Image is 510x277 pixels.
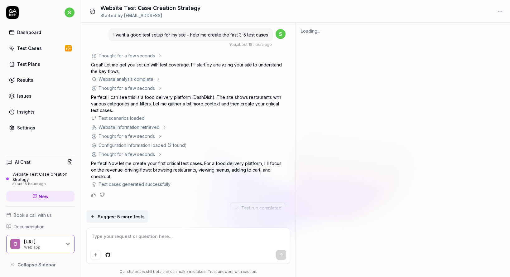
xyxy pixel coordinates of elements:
span: s [65,7,75,17]
button: Suggest 5 more tests [86,210,148,223]
div: Observe.AI [24,239,61,245]
button: Negative feedback [100,192,105,197]
div: Thought for a few seconds [99,133,155,139]
div: Started by [100,12,200,19]
div: Test Cases [17,45,42,51]
span: O [10,239,20,249]
div: Results [17,77,33,83]
div: , about 18 hours ago [229,42,272,47]
div: Web app [24,244,61,249]
button: Collapse Sidebar [6,258,75,271]
div: Our chatbot is still beta and can make mistakes. Trust answers with caution. [86,269,290,275]
a: Test Cases [6,42,75,54]
a: Issues [6,90,75,102]
a: Documentation [6,223,75,230]
div: Test cases generated successfully [99,181,171,187]
span: Test run completed [241,205,281,211]
a: New [6,191,75,202]
a: Website Test Case Creation Strategyabout 18 hours ago [6,172,75,186]
a: Book a call with us [6,212,75,218]
span: I want a good test setup for my site - help me create the first 3-5 test cases [113,32,268,37]
button: Add attachment [90,250,100,260]
div: Website Test Case Creation Strategy [12,172,75,182]
button: s [65,6,75,19]
p: Perfect! I can see this is a food delivery platform (DashDish). The site shows restaurants with v... [91,94,285,114]
button: O[URL]Web app [6,235,75,254]
span: Book a call with us [14,212,52,218]
a: Insights [6,106,75,118]
a: Test Plans [6,58,75,70]
a: Results [6,74,75,86]
div: Loading... [301,28,505,34]
div: Settings [17,124,35,131]
div: Test scenarios loaded [99,115,145,121]
h1: Website Test Case Creation Strategy [100,4,200,12]
div: Website analysis complete [99,76,153,82]
div: Thought for a few seconds [99,52,155,59]
div: Thought for a few seconds [99,151,155,158]
div: Thought for a few seconds [99,85,155,91]
span: s [276,29,286,39]
div: Website information retrieved [99,124,160,130]
span: Collapse Sidebar [17,261,56,268]
span: Suggest 5 more tests [98,213,145,220]
div: Dashboard [17,29,41,36]
span: You [229,42,236,47]
div: Issues [17,93,31,99]
span: [EMAIL_ADDRESS] [124,13,162,18]
div: about 18 hours ago [12,182,75,186]
span: Documentation [14,223,45,230]
a: Dashboard [6,26,75,38]
a: Settings [6,122,75,134]
p: Perfect! Now let me create your first critical test cases. For a food delivery platform, I'll foc... [91,160,285,180]
p: Great! Let me get you set up with test coverage. I'll start by analyzing your site to understand ... [91,61,285,75]
button: Positive feedback [91,192,96,197]
span: New [39,193,49,200]
div: Insights [17,109,35,115]
div: Test Plans [17,61,40,67]
h4: AI Chat [15,159,31,165]
div: Configuration information loaded (3 found) [99,142,187,148]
